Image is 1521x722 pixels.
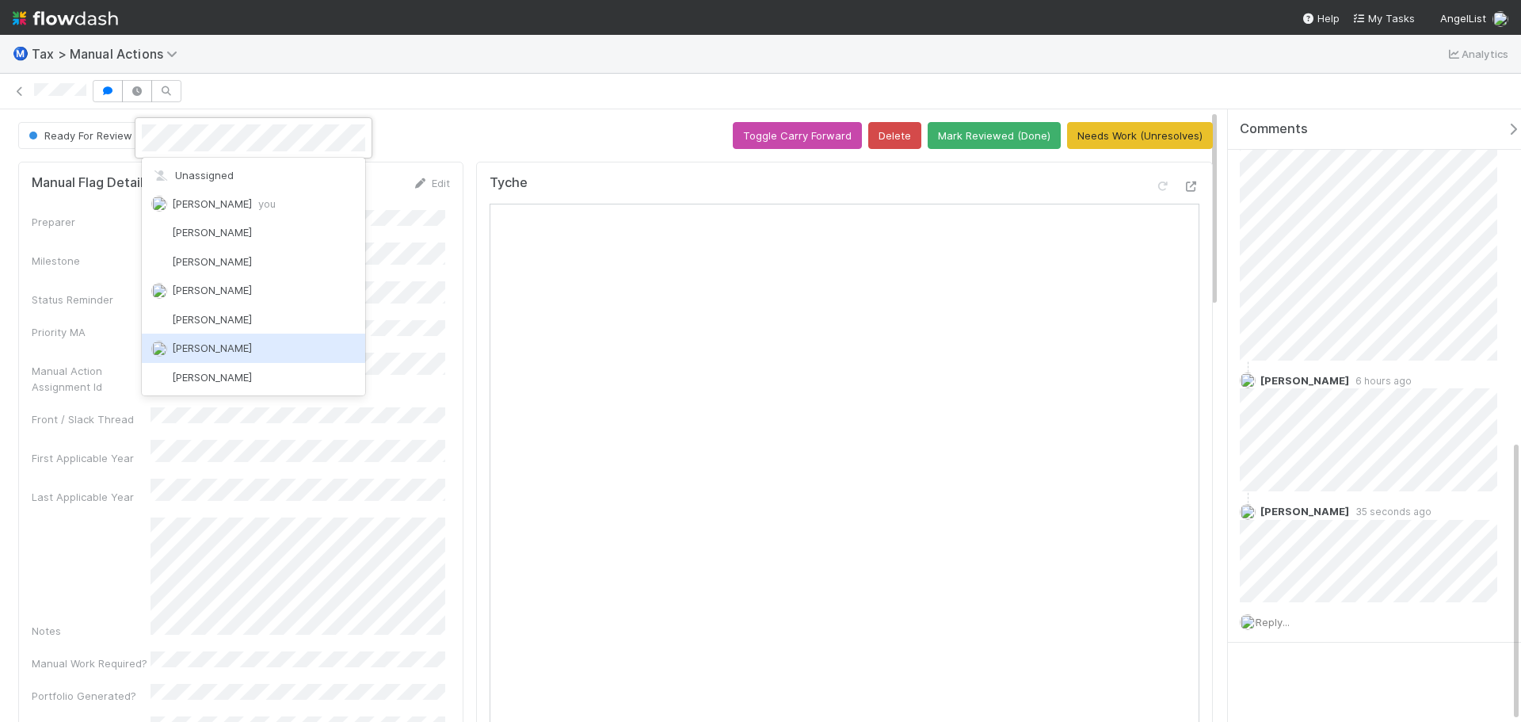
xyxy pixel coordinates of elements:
img: avatar_c8e523dd-415a-4cf0-87a3-4b787501e7b6.png [151,196,167,212]
img: avatar_45ea4894-10ca-450f-982d-dabe3bd75b0b.png [151,311,167,327]
span: [PERSON_NAME] [172,255,252,268]
img: avatar_04ed6c9e-3b93-401c-8c3a-8fad1b1fc72c.png [151,341,167,357]
span: [PERSON_NAME] [172,226,252,239]
span: [PERSON_NAME] [172,371,252,384]
img: avatar_df83acd9-d480-4d6e-a150-67f005a3ea0d.png [151,254,167,269]
span: [PERSON_NAME] [172,197,276,210]
span: [PERSON_NAME] [172,284,252,296]
span: Unassigned [151,169,234,181]
img: avatar_55a2f090-1307-4765-93b4-f04da16234ba.png [151,225,167,241]
img: avatar_a3f4375a-141d-47ac-a212-32189532ae09.png [151,369,167,385]
span: [PERSON_NAME] [172,342,252,354]
span: you [258,197,276,210]
img: avatar_a30eae2f-1634-400a-9e21-710cfd6f71f0.png [151,283,167,299]
span: [PERSON_NAME] [172,313,252,326]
